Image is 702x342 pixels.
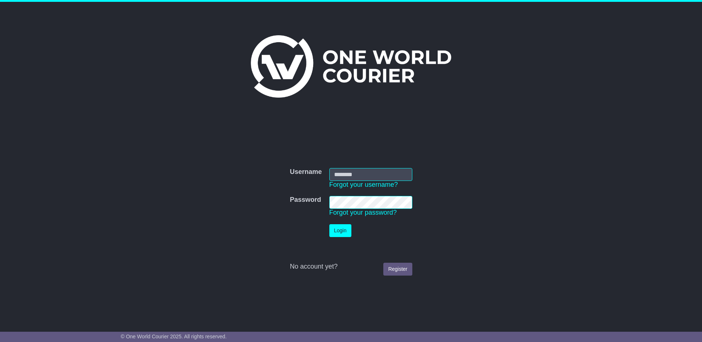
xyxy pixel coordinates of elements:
label: Password [290,196,321,204]
label: Username [290,168,322,176]
a: Forgot your username? [329,181,398,188]
div: No account yet? [290,263,412,271]
button: Login [329,224,351,237]
img: One World [251,35,451,98]
a: Forgot your password? [329,209,397,216]
a: Register [383,263,412,276]
span: © One World Courier 2025. All rights reserved. [121,334,227,339]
